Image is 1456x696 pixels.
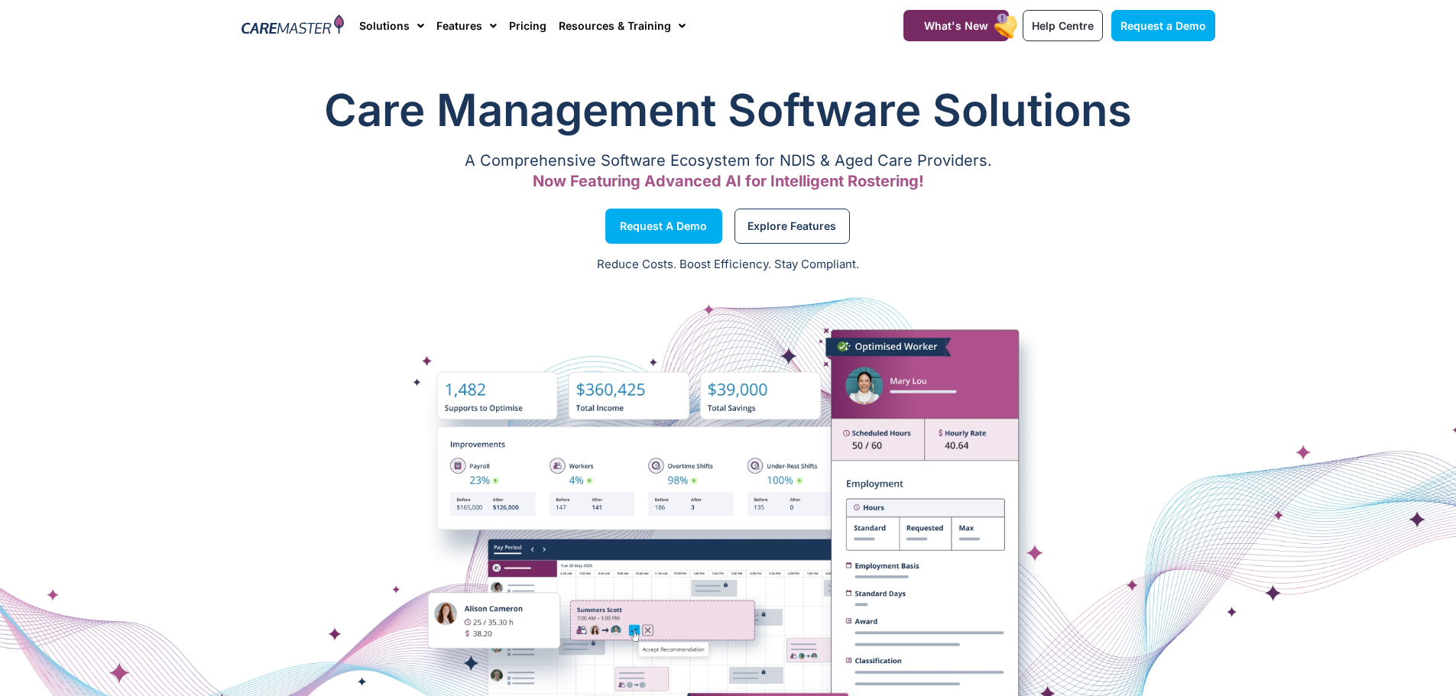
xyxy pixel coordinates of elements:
[1032,19,1094,32] span: Help Centre
[242,15,345,37] img: CareMaster Logo
[605,209,722,244] a: Request a Demo
[747,222,836,230] span: Explore Features
[1120,19,1206,32] span: Request a Demo
[734,209,850,244] a: Explore Features
[242,79,1215,141] h1: Care Management Software Solutions
[903,10,1009,41] a: What's New
[620,222,707,230] span: Request a Demo
[924,19,988,32] span: What's New
[1111,10,1215,41] a: Request a Demo
[533,172,924,190] span: Now Featuring Advanced AI for Intelligent Rostering!
[9,256,1447,274] p: Reduce Costs. Boost Efficiency. Stay Compliant.
[242,156,1215,166] p: A Comprehensive Software Ecosystem for NDIS & Aged Care Providers.
[1023,10,1103,41] a: Help Centre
